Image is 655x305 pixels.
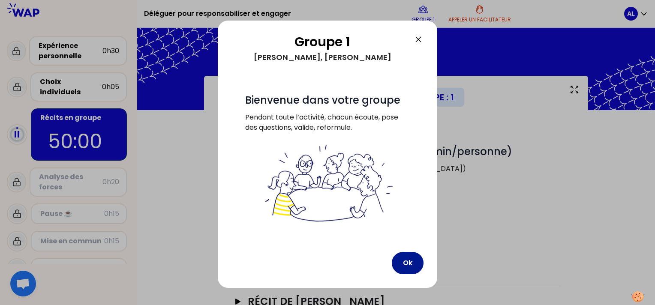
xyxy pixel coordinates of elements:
[231,34,413,50] h2: Groupe 1
[260,143,395,224] img: filesOfInstructions%2Fbienvenue%20dans%20votre%20groupe%20-%20petit.png
[245,93,400,107] span: Bienvenue dans votre groupe
[231,50,413,65] div: [PERSON_NAME], [PERSON_NAME]
[245,112,410,143] p: Pendant toute l’activité, chacun écoute, pose des questions, valide, reformule.
[392,252,424,274] button: Ok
